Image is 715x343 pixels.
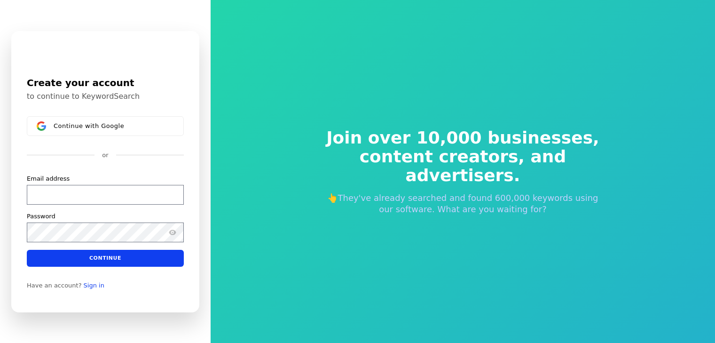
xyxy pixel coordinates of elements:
[27,212,55,220] label: Password
[320,128,606,147] span: Join over 10,000 businesses,
[167,226,178,238] button: Show password
[320,192,606,215] p: 👆They've already searched and found 600,000 keywords using our software. What are you waiting for?
[84,281,104,289] a: Sign in
[102,151,108,160] p: or
[27,174,70,183] label: Email address
[27,281,82,289] span: Have an account?
[27,92,184,101] p: to continue to KeywordSearch
[27,116,184,136] button: Sign in with GoogleContinue with Google
[27,76,184,90] h1: Create your account
[54,122,124,129] span: Continue with Google
[320,147,606,185] span: content creators, and advertisers.
[27,249,184,266] button: Continue
[37,121,46,131] img: Sign in with Google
